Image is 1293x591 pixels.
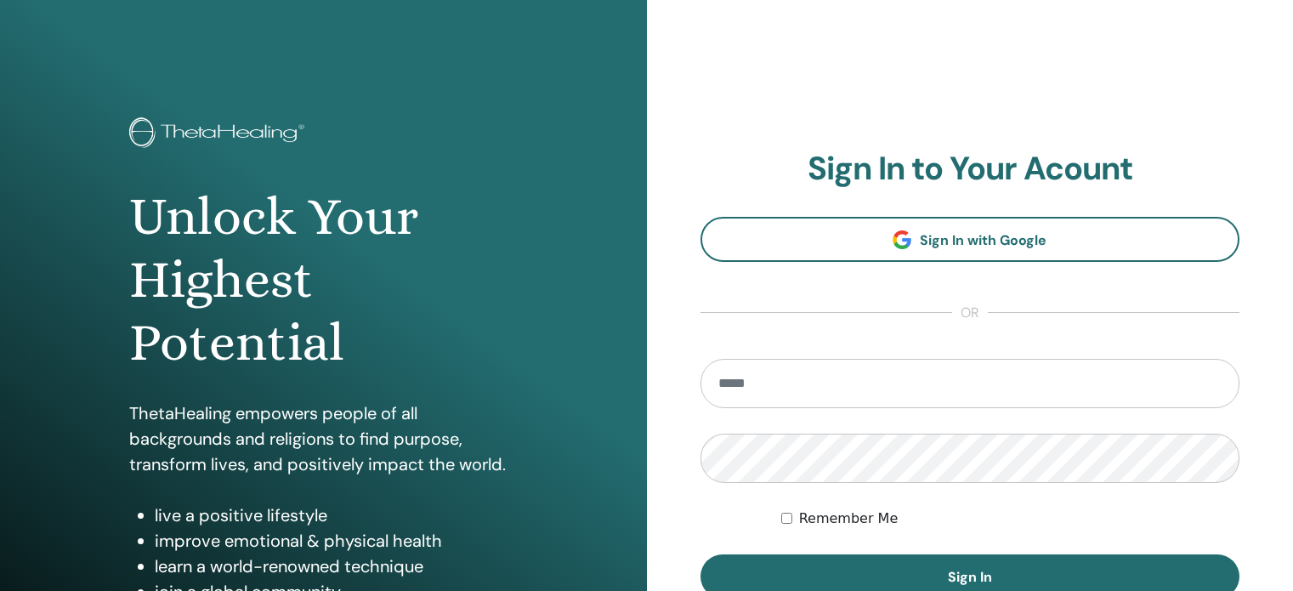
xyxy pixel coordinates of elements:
[781,509,1239,529] div: Keep me authenticated indefinitely or until I manually logout
[129,401,518,477] p: ThetaHealing empowers people of all backgrounds and religions to find purpose, transform lives, a...
[920,231,1046,249] span: Sign In with Google
[952,303,988,323] span: or
[155,503,518,528] li: live a positive lifestyle
[700,150,1240,189] h2: Sign In to Your Acount
[700,217,1240,262] a: Sign In with Google
[129,185,518,375] h1: Unlock Your Highest Potential
[799,509,899,529] label: Remember Me
[948,568,992,586] span: Sign In
[155,554,518,579] li: learn a world-renowned technique
[155,528,518,554] li: improve emotional & physical health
